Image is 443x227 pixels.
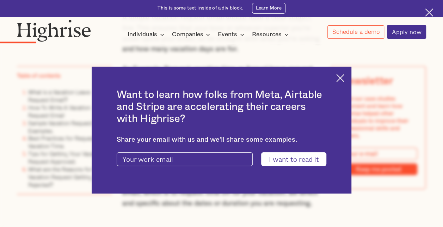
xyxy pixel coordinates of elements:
[128,30,157,39] div: Individuals
[158,5,244,12] div: This is some text inside of a div block.
[117,89,327,125] h2: Want to learn how folks from Meta, Airtable and Stripe are accelerating their careers with Highrise?
[218,30,237,39] div: Events
[218,30,246,39] div: Events
[336,74,344,82] img: Cross icon
[387,25,426,39] a: Apply now
[117,136,327,144] div: Share your email with us and we'll share some examples.
[117,152,327,166] form: current-ascender-blog-article-modal-form
[252,30,282,39] div: Resources
[117,152,253,166] input: Your work email
[327,25,384,39] a: Schedule a demo
[261,152,326,166] input: I want to read it
[17,19,91,42] img: Highrise logo
[172,30,203,39] div: Companies
[128,30,166,39] div: Individuals
[252,30,291,39] div: Resources
[252,3,285,13] a: Learn More
[425,8,433,17] img: Cross icon
[172,30,212,39] div: Companies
